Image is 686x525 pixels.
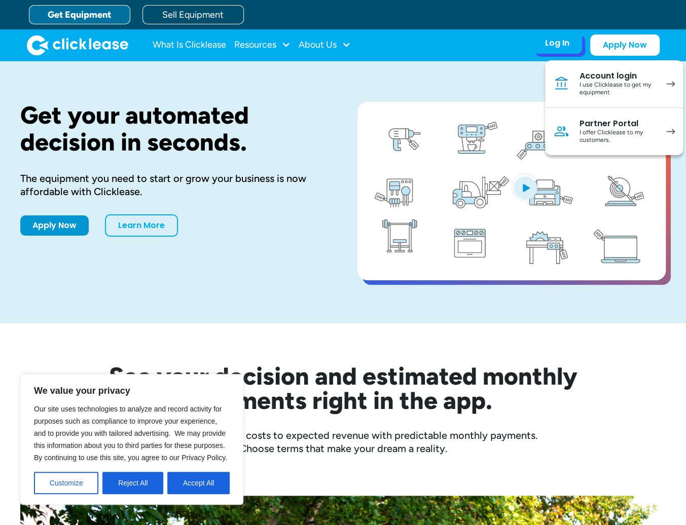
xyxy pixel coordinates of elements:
[20,215,89,236] a: Apply Now
[357,102,666,280] a: open lightbox
[20,429,666,455] div: Compare equipment costs to expected revenue with predictable monthly payments. Choose terms that ...
[27,35,128,55] a: home
[580,81,656,97] div: I use Clicklease to get my equipment
[553,76,569,92] img: Bank icon
[59,364,627,413] h2: See your decision and estimated monthly payments right in the app.
[27,35,128,55] img: Clicklease logo
[102,472,163,494] button: Reject All
[666,129,675,134] img: arrow
[512,173,539,202] img: Blue play button logo on a light blue circular background
[580,71,656,81] div: Account login
[545,60,683,108] a: Account loginI use Clicklease to get my equipment
[545,38,569,48] div: Log In
[299,35,351,55] div: About Us
[545,60,683,155] nav: Log In
[153,35,226,55] a: What Is Clicklease
[580,129,656,144] div: I offer Clicklease to my customers.
[34,472,98,494] button: Customize
[142,5,244,24] a: Sell Equipment
[34,385,230,397] p: We value your privacy
[29,5,130,24] a: Get Equipment
[20,102,325,156] h1: Get your automated decision in seconds.
[234,35,291,55] div: Resources
[666,81,675,87] img: arrow
[34,405,227,462] span: Our site uses technologies to analyze and record activity for purposes such as compliance to impr...
[20,172,325,198] div: The equipment you need to start or grow your business is now affordable with Clicklease.
[105,214,178,237] a: Learn More
[553,123,569,139] img: Person icon
[20,374,243,505] div: We value your privacy
[167,472,230,494] button: Accept All
[590,34,660,56] a: Apply Now
[545,108,683,155] a: Partner PortalI offer Clicklease to my customers.
[580,119,656,129] div: Partner Portal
